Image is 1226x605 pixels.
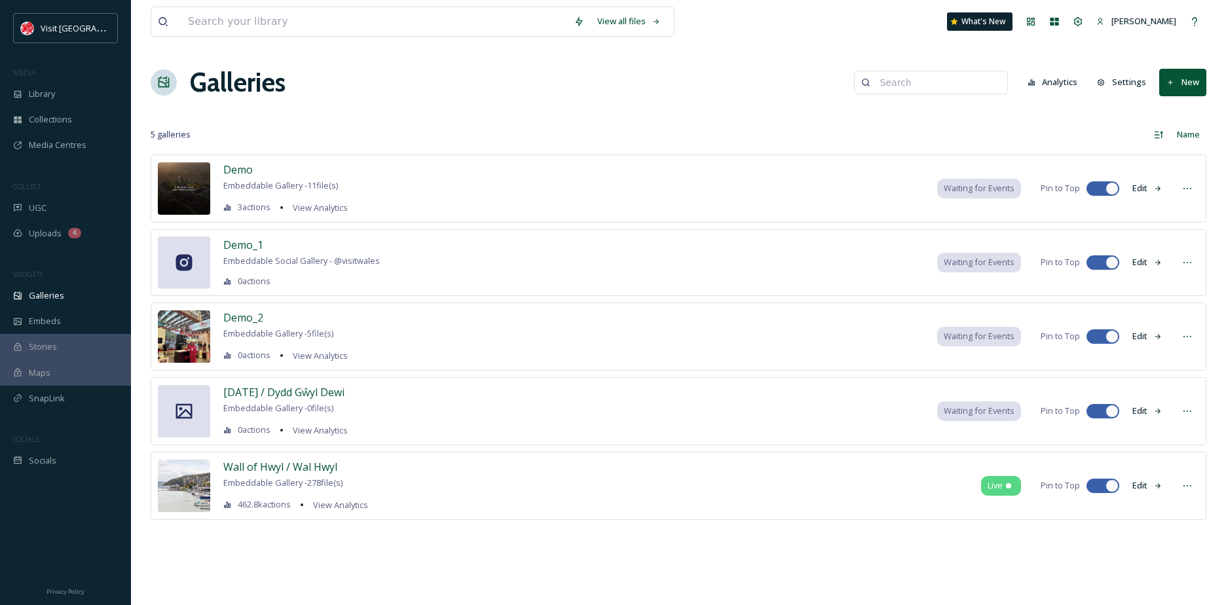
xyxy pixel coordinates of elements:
[238,349,270,361] span: 0 actions
[286,348,348,363] a: View Analytics
[29,367,50,379] span: Maps
[293,424,348,436] span: View Analytics
[223,460,337,474] span: Wall of Hwyl / Wal Hwyl
[223,162,253,177] span: Demo
[158,460,210,512] img: e7d143d9-5c85-4111-8c09-1a9d520babe3.jpg
[151,128,191,141] span: 5 galleries
[29,88,55,100] span: Library
[223,179,338,191] span: Embeddable Gallery - 11 file(s)
[293,350,348,361] span: View Analytics
[313,499,368,511] span: View Analytics
[223,238,263,252] span: Demo_1
[29,454,56,467] span: Socials
[1041,182,1080,194] span: Pin to Top
[238,424,270,436] span: 0 actions
[13,434,39,444] span: SOCIALS
[1126,473,1169,498] button: Edit
[1126,323,1169,349] button: Edit
[29,340,57,353] span: Stories
[306,497,368,513] a: View Analytics
[238,201,270,213] span: 3 actions
[68,228,81,238] div: 4
[286,422,348,438] a: View Analytics
[29,227,62,240] span: Uploads
[223,327,333,339] span: Embeddable Gallery - 5 file(s)
[223,477,343,488] span: Embeddable Gallery - 278 file(s)
[29,289,64,302] span: Galleries
[158,310,210,363] img: c8361a19-6e51-48dd-b212-9b030f642586.jpg
[1090,69,1153,95] button: Settings
[1126,175,1169,201] button: Edit
[41,22,142,34] span: Visit [GEOGRAPHIC_DATA]
[1090,69,1159,95] a: Settings
[591,9,667,34] a: View all files
[944,256,1014,268] span: Waiting for Events
[29,202,46,214] span: UGC
[1041,405,1080,417] span: Pin to Top
[190,63,286,102] a: Galleries
[46,583,84,598] a: Privacy Policy
[1111,15,1176,27] span: [PERSON_NAME]
[13,67,36,77] span: MEDIA
[944,330,1014,342] span: Waiting for Events
[1041,479,1080,492] span: Pin to Top
[1021,69,1091,95] a: Analytics
[1041,256,1080,268] span: Pin to Top
[29,139,86,151] span: Media Centres
[286,200,348,215] a: View Analytics
[1126,249,1169,275] button: Edit
[947,12,1012,31] a: What's New
[181,7,567,36] input: Search your library
[1126,398,1169,424] button: Edit
[293,202,348,213] span: View Analytics
[1159,69,1206,96] button: New
[874,69,1001,96] input: Search
[1021,69,1085,95] button: Analytics
[238,275,270,287] span: 0 actions
[944,182,1014,194] span: Waiting for Events
[29,392,65,405] span: SnapLink
[944,405,1014,417] span: Waiting for Events
[223,385,344,399] span: [DATE] / Dydd Gŵyl Dewi
[13,269,43,279] span: WIDGETS
[1170,122,1206,147] div: Name
[13,181,41,191] span: COLLECT
[21,22,34,35] img: Visit_Wales_logo.svg.png
[223,402,333,414] span: Embeddable Gallery - 0 file(s)
[46,587,84,596] span: Privacy Policy
[238,498,291,511] span: 462.8k actions
[29,315,61,327] span: Embeds
[988,479,1003,492] span: Live
[29,113,72,126] span: Collections
[223,255,380,266] span: Embeddable Social Gallery - @ visitwales
[223,310,263,325] span: Demo_2
[158,162,210,215] img: 4db37d69-ee30-4d14-8732-05e1015781d1.jpg
[1041,330,1080,342] span: Pin to Top
[1090,9,1183,34] a: [PERSON_NAME]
